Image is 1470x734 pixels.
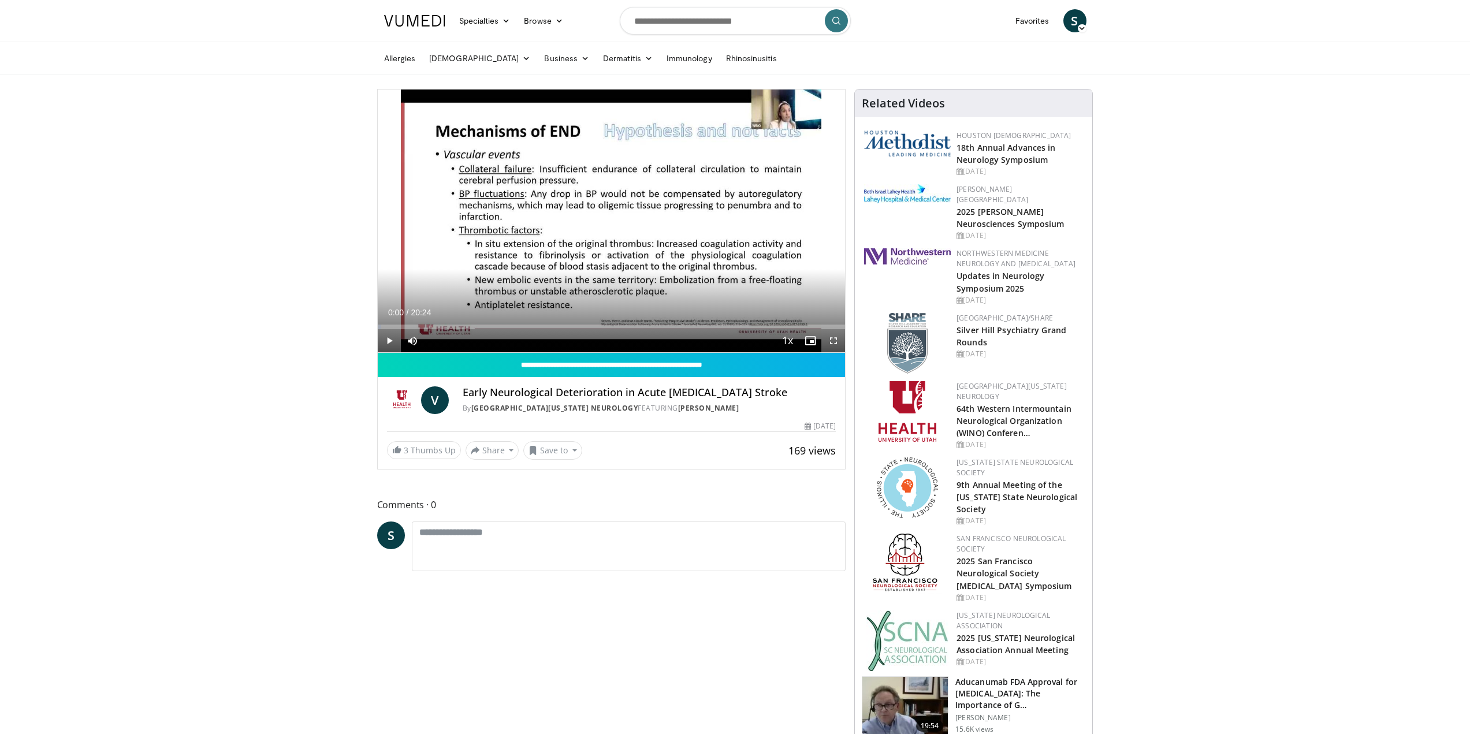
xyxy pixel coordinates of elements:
button: Mute [401,329,424,352]
button: Play [378,329,401,352]
input: Search topics, interventions [620,7,851,35]
button: Playback Rate [776,329,799,352]
a: [US_STATE] Neurological Association [957,610,1050,631]
img: VuMedi Logo [384,15,445,27]
a: 2025 San Francisco Neurological Society [MEDICAL_DATA] Symposium [957,556,1071,591]
a: Silver Hill Psychiatry Grand Rounds [957,325,1066,348]
span: / [407,308,409,317]
a: [GEOGRAPHIC_DATA][US_STATE] Neurology [471,403,638,413]
h3: Aducanumab FDA Approval for [MEDICAL_DATA]: The Importance of G… [955,676,1085,711]
img: b123db18-9392-45ae-ad1d-42c3758a27aa.jpg.150x105_q85_autocrop_double_scale_upscale_version-0.2.jpg [866,610,948,671]
a: San Francisco Neurological Society [957,534,1066,554]
a: Updates in Neurology Symposium 2025 [957,270,1044,293]
div: [DATE] [957,657,1083,667]
span: 19:54 [916,720,944,732]
h4: Early Neurological Deterioration in Acute [MEDICAL_DATA] Stroke [463,386,836,399]
span: 20:24 [411,308,431,317]
img: e7977282-282c-4444-820d-7cc2733560fd.jpg.150x105_q85_autocrop_double_scale_upscale_version-0.2.jpg [864,184,951,203]
a: Rhinosinusitis [719,47,784,70]
a: Northwestern Medicine Neurology and [MEDICAL_DATA] [957,248,1075,269]
div: [DATE] [957,516,1083,526]
h4: Related Videos [862,96,945,110]
div: [DATE] [957,349,1083,359]
div: [DATE] [957,593,1083,603]
button: Enable picture-in-picture mode [799,329,822,352]
div: [DATE] [957,439,1083,450]
button: Save to [523,441,582,460]
img: f8aaeb6d-318f-4fcf-bd1d-54ce21f29e87.png.150x105_q85_autocrop_double_scale_upscale_version-0.2.png [887,313,928,374]
img: ad8adf1f-d405-434e-aebe-ebf7635c9b5d.png.150x105_q85_autocrop_double_scale_upscale_version-0.2.png [873,534,942,594]
a: [GEOGRAPHIC_DATA][US_STATE] Neurology [957,381,1067,401]
div: By FEATURING [463,403,836,413]
div: [DATE] [957,166,1083,177]
a: Immunology [660,47,719,70]
a: Specialties [452,9,518,32]
a: Browse [517,9,570,32]
a: S [1063,9,1086,32]
p: 15.6K views [955,725,993,734]
a: [PERSON_NAME] [678,403,739,413]
a: Dermatitis [596,47,660,70]
span: 3 [404,445,408,456]
img: 2a462fb6-9365-492a-ac79-3166a6f924d8.png.150x105_q85_autocrop_double_scale_upscale_version-0.2.jpg [864,248,951,264]
a: Houston [DEMOGRAPHIC_DATA] [957,131,1071,140]
img: f6362829-b0a3-407d-a044-59546adfd345.png.150x105_q85_autocrop_double_scale_upscale_version-0.2.png [879,381,936,442]
span: 169 views [788,444,836,457]
a: 64th Western Intermountain Neurological Organization (WINO) Conferen… [957,403,1071,438]
div: [DATE] [957,295,1083,305]
a: 9th Annual Meeting of the [US_STATE] State Neurological Society [957,479,1077,515]
img: 71a8b48c-8850-4916-bbdd-e2f3ccf11ef9.png.150x105_q85_autocrop_double_scale_upscale_version-0.2.png [877,457,938,518]
a: 2025 [US_STATE] Neurological Association Annual Meeting [957,632,1075,655]
img: University of Utah Neurology [387,386,416,414]
div: [DATE] [805,421,836,431]
a: [US_STATE] State Neurological Society [957,457,1073,478]
div: Progress Bar [378,325,846,329]
p: [PERSON_NAME] [955,713,1085,722]
a: S [377,521,405,549]
img: 5e4488cc-e109-4a4e-9fd9-73bb9237ee91.png.150x105_q85_autocrop_double_scale_upscale_version-0.2.png [864,131,951,157]
button: Fullscreen [822,329,845,352]
span: 0:00 [388,308,404,317]
a: Business [537,47,596,70]
a: V [421,386,449,414]
span: Comments 0 [377,497,846,512]
a: 18th Annual Advances in Neurology Symposium [957,142,1055,165]
a: 3 Thumbs Up [387,441,461,459]
a: [GEOGRAPHIC_DATA]/SHARE [957,313,1053,323]
button: Share [466,441,519,460]
a: 2025 [PERSON_NAME] Neurosciences Symposium [957,206,1064,229]
div: [DATE] [957,230,1083,241]
a: [PERSON_NAME][GEOGRAPHIC_DATA] [957,184,1028,204]
video-js: Video Player [378,90,846,353]
a: [DEMOGRAPHIC_DATA] [422,47,537,70]
a: Allergies [377,47,423,70]
a: Favorites [1008,9,1056,32]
